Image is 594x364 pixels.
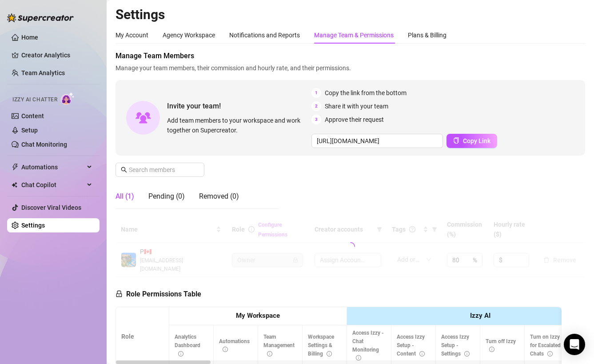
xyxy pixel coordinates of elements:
[453,137,459,144] span: copy
[356,355,361,360] span: info-circle
[21,141,67,148] a: Chat Monitoring
[116,30,148,40] div: My Account
[116,51,585,61] span: Manage Team Members
[148,191,185,202] div: Pending (0)
[325,115,384,124] span: Approve their request
[116,191,134,202] div: All (1)
[7,13,74,22] img: logo-BBDzfeDw.svg
[408,30,446,40] div: Plans & Billing
[116,6,585,23] h2: Settings
[325,101,388,111] span: Share it with your team
[327,351,332,356] span: info-circle
[178,351,183,356] span: info-circle
[116,290,123,297] span: lock
[12,164,19,171] span: thunderbolt
[21,160,84,174] span: Automations
[21,34,38,41] a: Home
[446,134,497,148] button: Copy Link
[116,289,201,300] h5: Role Permissions Table
[344,240,357,253] span: loading
[464,351,470,356] span: info-circle
[311,115,321,124] span: 3
[21,178,84,192] span: Chat Copilot
[167,116,308,135] span: Add team members to your workspace and work together on Supercreator.
[121,167,127,173] span: search
[489,347,494,352] span: info-circle
[21,112,44,120] a: Content
[21,69,65,76] a: Team Analytics
[12,182,17,188] img: Chat Copilot
[21,204,81,211] a: Discover Viral Videos
[223,347,228,352] span: info-circle
[419,351,425,356] span: info-circle
[116,63,585,73] span: Manage your team members, their commission and hourly rate, and their permissions.
[308,334,334,357] span: Workspace Settings & Billing
[61,92,75,105] img: AI Chatter
[547,351,553,356] span: info-circle
[311,88,321,98] span: 1
[267,351,272,356] span: info-circle
[486,338,516,353] span: Turn off Izzy
[314,30,394,40] div: Manage Team & Permissions
[129,165,192,175] input: Search members
[397,334,425,357] span: Access Izzy Setup - Content
[163,30,215,40] div: Agency Workspace
[167,100,311,112] span: Invite your team!
[564,334,585,355] div: Open Intercom Messenger
[236,312,280,320] strong: My Workspace
[530,334,561,357] span: Turn on Izzy for Escalated Chats
[325,88,407,98] span: Copy the link from the bottom
[441,334,470,357] span: Access Izzy Setup - Settings
[12,96,57,104] span: Izzy AI Chatter
[463,137,490,144] span: Copy Link
[21,48,92,62] a: Creator Analytics
[21,127,38,134] a: Setup
[263,334,295,357] span: Team Management
[229,30,300,40] div: Notifications and Reports
[219,338,250,353] span: Automations
[21,222,45,229] a: Settings
[470,312,490,320] strong: Izzy AI
[311,101,321,111] span: 2
[352,330,384,361] span: Access Izzy - Chat Monitoring
[199,191,239,202] div: Removed (0)
[175,334,200,357] span: Analytics Dashboard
